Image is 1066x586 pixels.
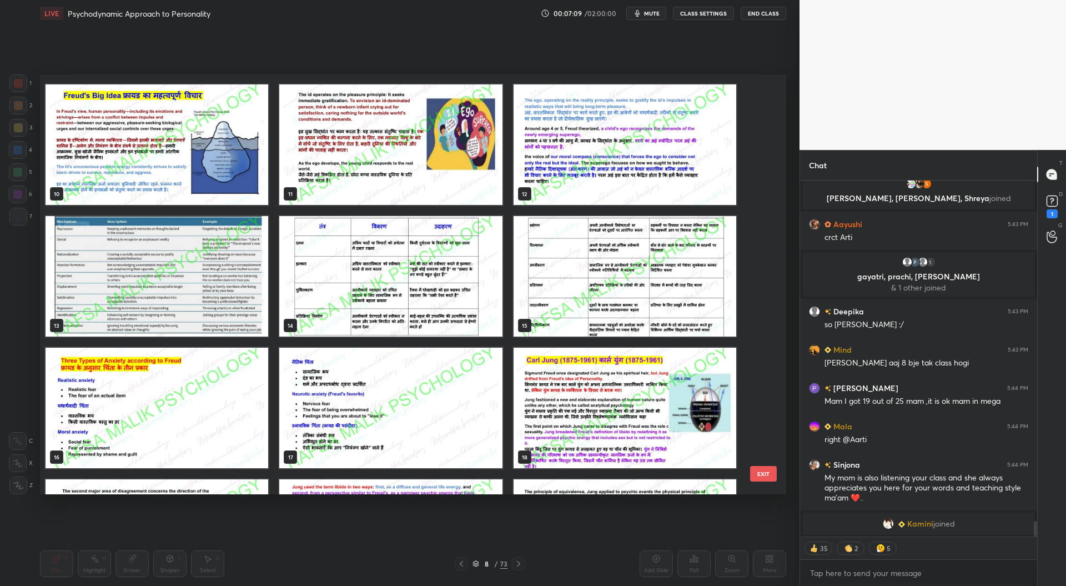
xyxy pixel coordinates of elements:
h6: Deepika [831,305,864,317]
h4: Psychodynamic Approach to Personality [68,8,210,19]
span: mute [644,9,660,17]
img: f3d0cd8e0ca64a5ea37f99ccbe52c45c.jpg [913,178,924,189]
p: G [1058,221,1063,229]
h6: Aayushi [831,218,862,230]
div: grid [40,74,767,494]
button: mute [626,7,666,20]
h6: Sinjona [831,459,860,470]
img: thumbs_up.png [808,543,819,554]
img: 1759838951WJLFOT.pdf [514,216,736,337]
img: clapping_hands.png [843,543,854,554]
img: 1759838951WJLFOT.pdf [514,84,736,205]
button: EXIT [750,466,777,482]
div: 7 [9,208,32,226]
img: Learner_Badge_beginner_1_8b307cf2a0.svg [898,521,905,528]
img: ee12cdd4683f4cf398599effba9d8235.jpg [809,344,820,355]
div: X [9,454,33,472]
h6: Mala [831,420,852,432]
div: 5:44 PM [1007,462,1028,468]
img: 742e7436dc744ef094fb164ff2a4d137.36995679_3 [921,178,932,189]
img: no-rating-badge.077c3623.svg [824,462,831,468]
button: CLASS SETTINGS [673,7,734,20]
img: Learner_Badge_beginner_1_8b307cf2a0.svg [824,423,831,430]
div: 8 [481,560,492,567]
img: Learner_Badge_hustler_a18805edde.svg [824,221,831,228]
div: 1 [9,74,32,92]
img: no-rating-badge.077c3623.svg [824,309,831,315]
img: default.png [917,257,928,268]
img: default.png [902,257,913,268]
div: 2 [9,97,32,114]
div: Z [9,477,33,494]
div: My mom is also listening your class and she always appreciates you here for your words and teachi... [824,473,1028,504]
img: no-rating-badge.077c3623.svg [824,385,831,392]
div: 5:43 PM [1008,221,1028,228]
p: T [1059,159,1063,167]
div: LIVE [40,7,63,20]
img: 3 [809,383,820,394]
div: 5 [9,163,32,181]
img: 1759838951WJLFOT.pdf [279,84,502,205]
p: & 1 other joined [809,283,1028,292]
p: Chat [800,151,836,180]
div: 1 [1047,209,1058,218]
p: [PERSON_NAME], [PERSON_NAME], Shreya [809,194,1028,203]
span: joined [933,519,955,528]
img: default.png [809,306,820,317]
div: 5 [886,544,891,553]
div: 5:44 PM [1007,423,1028,430]
div: right @Aarti [824,434,1028,445]
span: Kamini [907,519,933,528]
img: 550c018d238b47c2ab6923f60dbc2ae6.jpg [809,459,820,470]
img: 1759838951WJLFOT.pdf [46,84,268,205]
div: C [9,432,33,450]
img: 1759838951WJLFOT.pdf [46,348,268,468]
div: 5:44 PM [1007,385,1028,392]
div: 73 [500,559,507,569]
img: 1759838951WJLFOT.pdf [46,216,268,337]
div: 4 [9,141,32,159]
div: 3 [9,119,32,137]
div: 2 [854,544,858,553]
div: 5:43 PM [1008,347,1028,353]
button: End Class [741,7,786,20]
img: 1759838951WJLFOT.pdf [279,348,502,468]
img: 1759838951WJLFOT.pdf [514,348,736,468]
p: D [1059,190,1063,198]
p: gayatri, prachi, [PERSON_NAME] [809,272,1028,281]
img: 933160e69446443180f141896601d511.jpg [883,518,894,529]
div: grid [800,181,1037,537]
span: joined [989,193,1011,203]
img: c7bd2eabe6d04456bd31d012300f126e.jpg [809,421,820,432]
h6: Mind [831,344,852,355]
img: thinking_face.png [875,543,886,554]
div: crct Arti [824,232,1028,243]
div: 35 [819,544,828,553]
div: / [495,560,498,567]
img: 4081fbd38ce840268c20f371c2437df9.53270990_3 [909,257,921,268]
img: Learner_Badge_beginner_1_8b307cf2a0.svg [824,347,831,353]
h6: [PERSON_NAME] [831,382,898,394]
div: [PERSON_NAME] aaj 8 bje tak class hogi [824,358,1028,369]
div: 6 [9,186,32,203]
div: 1 [925,257,936,268]
img: 3 [906,178,917,189]
div: Mam I got 19 out of 25 mam ,it is ok mam in mega [824,396,1028,407]
img: 8f05e1974517476ebb7959f6adb6e41f.jpg [809,219,820,230]
img: 1759838951WJLFOT.pdf [279,216,502,337]
div: so [PERSON_NAME] :/ [824,319,1028,330]
div: 5:43 PM [1008,308,1028,315]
